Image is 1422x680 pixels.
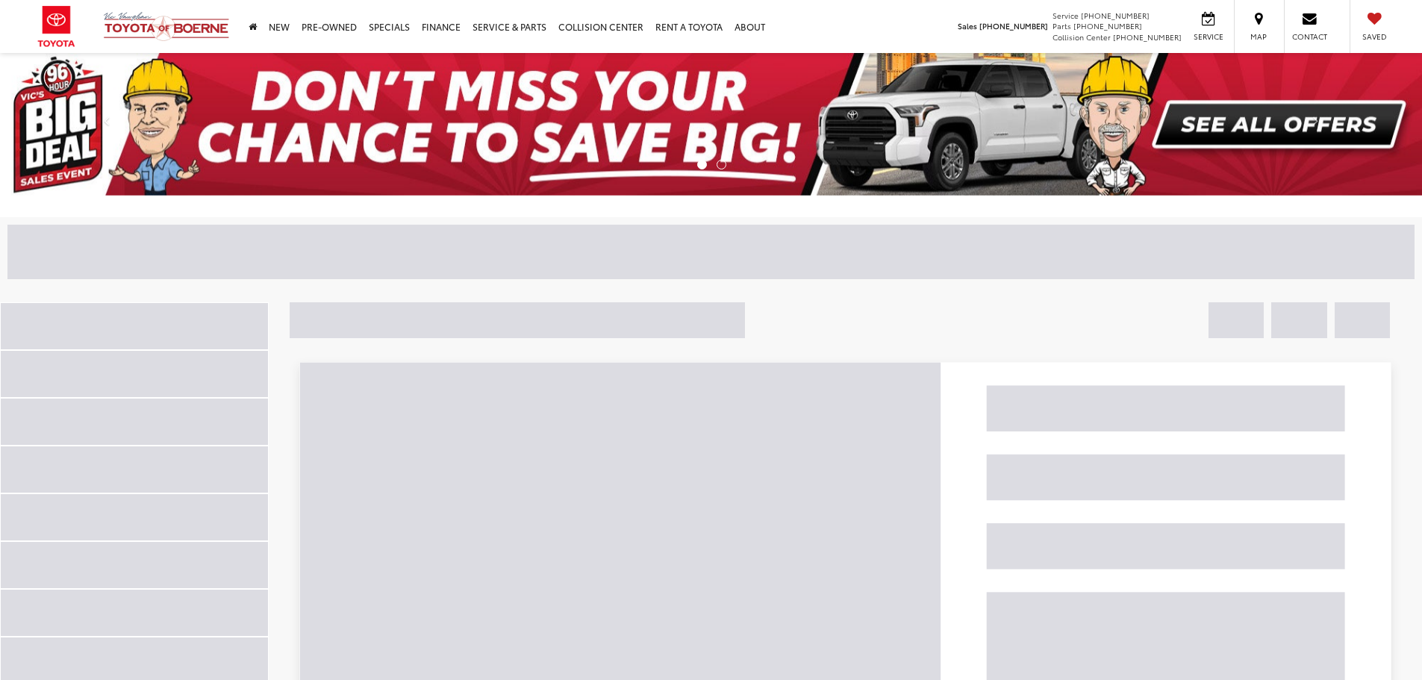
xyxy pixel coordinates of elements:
[1073,20,1142,31] span: [PHONE_NUMBER]
[1081,10,1150,21] span: [PHONE_NUMBER]
[1191,31,1225,42] span: Service
[1053,10,1079,21] span: Service
[103,11,230,42] img: Vic Vaughan Toyota of Boerne
[979,20,1048,31] span: [PHONE_NUMBER]
[1053,31,1111,43] span: Collision Center
[1292,31,1327,42] span: Contact
[1113,31,1182,43] span: [PHONE_NUMBER]
[1053,20,1071,31] span: Parts
[1242,31,1275,42] span: Map
[1358,31,1391,42] span: Saved
[958,20,977,31] span: Sales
